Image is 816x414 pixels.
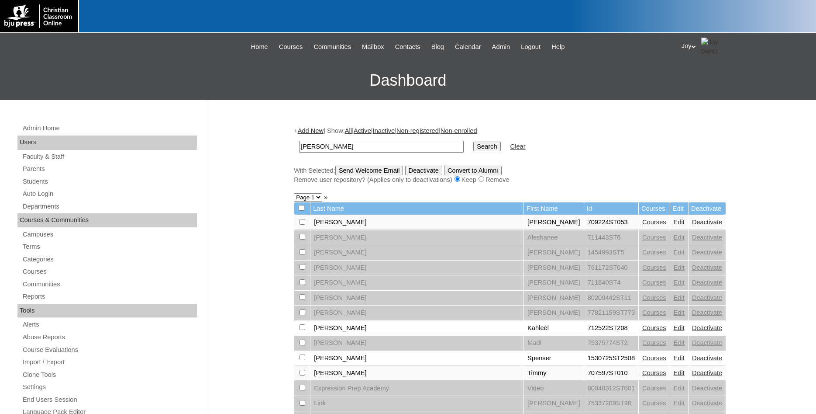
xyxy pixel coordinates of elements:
a: Courses [642,219,666,226]
a: Parents [22,164,197,174]
td: Expression Prep Academy [310,381,523,396]
a: Abuse Reports [22,332,197,343]
td: [PERSON_NAME] [310,245,523,260]
td: [PERSON_NAME] [310,366,523,381]
span: Help [551,42,565,52]
td: [PERSON_NAME] [524,215,584,230]
span: Courses [279,42,303,52]
td: [PERSON_NAME] [310,351,523,366]
img: Joy Dantz [701,38,723,56]
a: Edit [674,309,685,316]
a: Deactivate [692,369,722,376]
td: Deactivate [689,202,726,215]
a: Courses [22,266,197,277]
h3: Dashboard [4,61,812,100]
span: Home [251,42,268,52]
span: Logout [521,42,541,52]
td: 711443ST6 [584,230,638,245]
div: Joy [682,38,807,56]
td: Kahleel [524,321,584,336]
a: Edit [674,339,685,346]
a: Deactivate [692,234,722,241]
a: Edit [674,400,685,407]
input: Deactivate [405,166,442,175]
a: Clear [510,143,526,150]
a: Admin Home [22,123,197,134]
td: Link [310,396,523,411]
a: Inactive [373,127,395,134]
a: Courses [642,249,666,256]
a: Edit [674,219,685,226]
a: Courses [642,355,666,362]
a: Edit [674,234,685,241]
a: Campuses [22,229,197,240]
a: Courses [275,42,307,52]
a: Reports [22,291,197,302]
a: Deactivate [692,385,722,392]
td: 1530725ST2508 [584,351,638,366]
span: Contacts [395,42,420,52]
a: Edit [674,355,685,362]
a: Alerts [22,319,197,330]
div: Remove user repository? (Applies only to deactivations) Keep Remove [294,175,726,184]
a: Communities [22,279,197,290]
a: Active [354,127,371,134]
td: Edit [670,202,688,215]
a: Deactivate [692,294,722,301]
a: Non-registered [396,127,439,134]
td: Courses [639,202,670,215]
a: Faculty & Staff [22,151,197,162]
a: Deactivate [692,249,722,256]
td: Timmy [524,366,584,381]
td: 80048312ST001 [584,381,638,396]
td: Id [584,202,638,215]
div: Users [17,136,197,150]
a: Home [247,42,272,52]
a: Edit [674,279,685,286]
a: Deactivate [692,279,722,286]
td: 707597ST010 [584,366,638,381]
a: Deactivate [692,324,722,331]
a: Deactivate [692,309,722,316]
a: Categories [22,254,197,265]
a: Edit [674,264,685,271]
a: Courses [642,264,666,271]
span: Admin [492,42,510,52]
a: Clone Tools [22,369,197,380]
td: [PERSON_NAME] [310,275,523,290]
td: 712522ST208 [584,321,638,336]
a: Edit [674,324,685,331]
td: 711840ST4 [584,275,638,290]
td: 77821159ST773 [584,306,638,320]
td: [PERSON_NAME] [524,396,584,411]
a: Edit [674,369,685,376]
td: [PERSON_NAME] [310,306,523,320]
td: [PERSON_NAME] [310,261,523,275]
div: Tools [17,304,197,318]
a: Mailbox [358,42,389,52]
a: Contacts [391,42,425,52]
a: Deactivate [692,264,722,271]
td: 80209442ST11 [584,291,638,306]
td: 709224ST053 [584,215,638,230]
td: [PERSON_NAME] [524,306,584,320]
a: Courses [642,400,666,407]
td: Aleshanee [524,230,584,245]
a: Import / Export [22,357,197,368]
td: Video [524,381,584,396]
a: » [324,194,327,201]
td: Last Name [310,202,523,215]
td: Spenser [524,351,584,366]
td: [PERSON_NAME] [310,321,523,336]
a: Blog [427,42,448,52]
span: Mailbox [362,42,384,52]
a: Deactivate [692,219,722,226]
input: Send Welcome Email [335,166,403,175]
td: 75375774ST2 [584,336,638,351]
td: [PERSON_NAME] [524,245,584,260]
a: Departments [22,201,197,212]
a: Communities [310,42,356,52]
input: Search [473,142,500,151]
td: [PERSON_NAME] [310,230,523,245]
a: All [345,127,352,134]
